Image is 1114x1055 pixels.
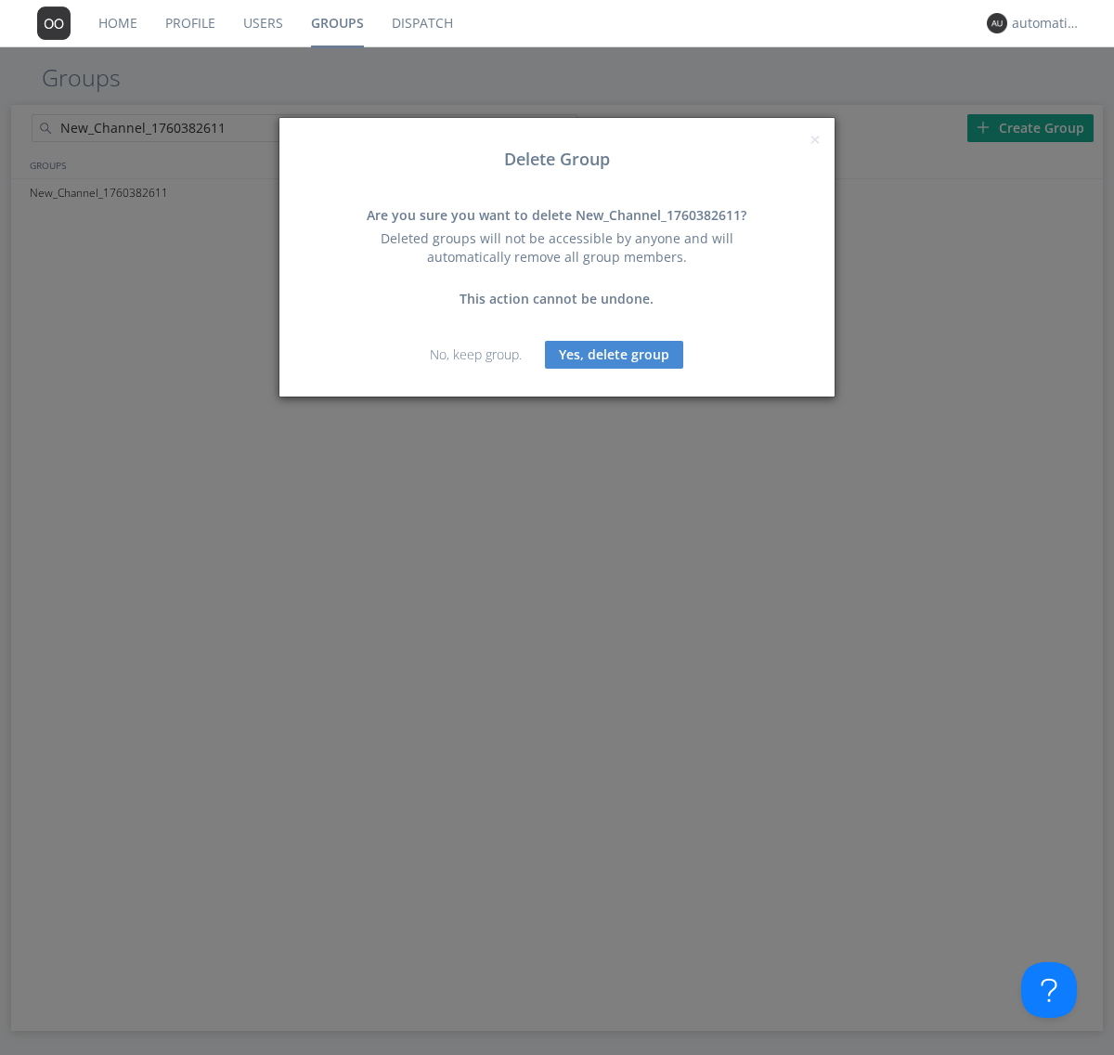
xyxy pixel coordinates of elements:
[1012,14,1082,33] div: automation+dispatcher0014
[810,126,821,152] span: ×
[357,206,757,225] div: Are you sure you want to delete New_Channel_1760382611?
[293,150,821,169] h3: Delete Group
[37,7,71,40] img: 373638.png
[357,229,757,267] div: Deleted groups will not be accessible by anyone and will automatically remove all group members.
[430,345,522,363] a: No, keep group.
[357,290,757,308] div: This action cannot be undone.
[545,341,683,369] button: Yes, delete group
[987,13,1007,33] img: 373638.png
